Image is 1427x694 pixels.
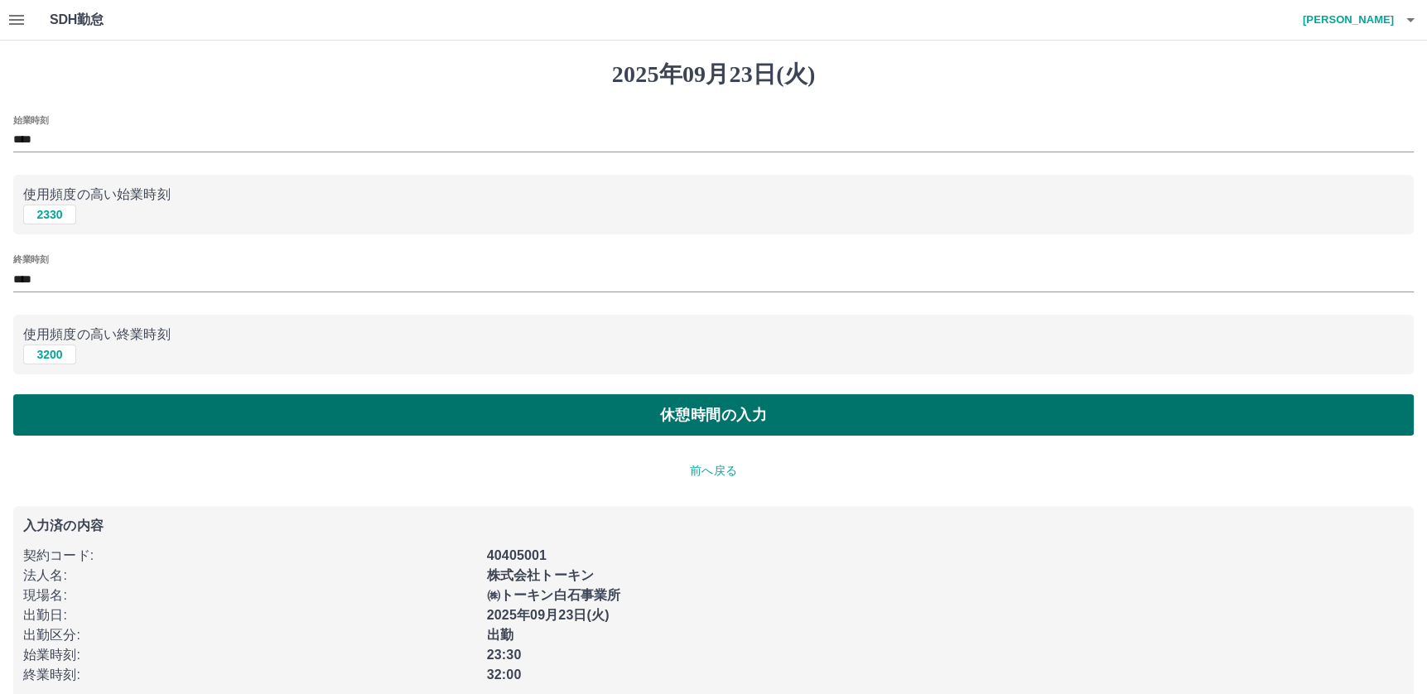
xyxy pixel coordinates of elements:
[487,628,513,642] b: 出勤
[487,648,522,662] b: 23:30
[487,568,594,582] b: 株式会社トーキン
[23,566,477,586] p: 法人名 :
[13,394,1414,436] button: 休憩時間の入力
[13,60,1414,89] h1: 2025年09月23日(火)
[23,325,1404,345] p: 使用頻度の高い終業時刻
[487,588,621,602] b: ㈱トーキン白石事業所
[23,645,477,665] p: 始業時刻 :
[13,253,48,266] label: 終業時刻
[13,113,48,126] label: 始業時刻
[23,625,477,645] p: 出勤区分 :
[23,185,1404,205] p: 使用頻度の高い始業時刻
[23,546,477,566] p: 契約コード :
[487,608,610,622] b: 2025年09月23日(火)
[23,605,477,625] p: 出勤日 :
[23,205,76,224] button: 2330
[23,345,76,364] button: 3200
[23,519,1404,533] p: 入力済の内容
[13,462,1414,480] p: 前へ戻る
[23,586,477,605] p: 現場名 :
[487,548,547,562] b: 40405001
[23,665,477,685] p: 終業時刻 :
[487,667,522,682] b: 32:00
